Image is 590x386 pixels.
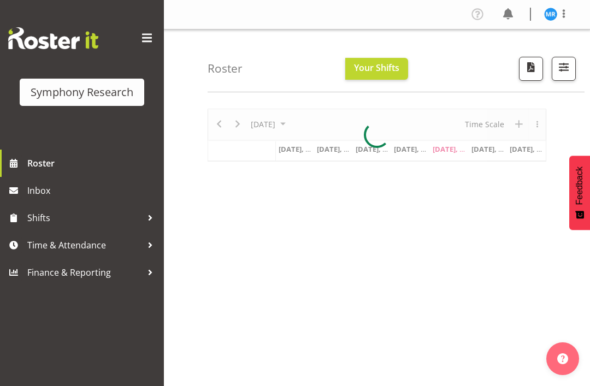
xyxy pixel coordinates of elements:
[557,353,568,364] img: help-xxl-2.png
[31,84,133,100] div: Symphony Research
[552,57,576,81] button: Filter Shifts
[519,57,543,81] button: Download a PDF of the roster according to the set date range.
[8,27,98,49] img: Rosterit website logo
[27,264,142,281] span: Finance & Reporting
[27,237,142,253] span: Time & Attendance
[569,156,590,230] button: Feedback - Show survey
[27,155,158,171] span: Roster
[208,62,243,75] h4: Roster
[544,8,557,21] img: michael-robinson11856.jpg
[27,182,158,199] span: Inbox
[575,167,585,205] span: Feedback
[354,62,399,74] span: Your Shifts
[345,58,408,80] button: Your Shifts
[27,210,142,226] span: Shifts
